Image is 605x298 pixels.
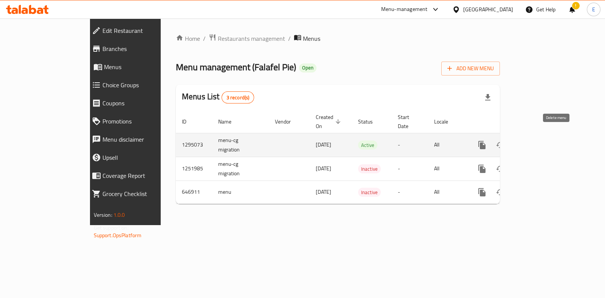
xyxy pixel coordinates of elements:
[182,117,196,126] span: ID
[94,223,129,233] span: Get support on:
[447,64,494,73] span: Add New Menu
[113,210,125,220] span: 1.0.0
[479,88,497,107] div: Export file
[222,94,254,101] span: 3 record(s)
[358,165,381,173] span: Inactive
[316,164,331,173] span: [DATE]
[491,160,509,178] button: Change Status
[86,58,191,76] a: Menus
[209,34,285,43] a: Restaurants management
[86,22,191,40] a: Edit Restaurant
[392,157,428,181] td: -
[398,113,419,131] span: Start Date
[222,91,254,103] div: Total records count
[473,183,491,201] button: more
[218,34,285,43] span: Restaurants management
[303,34,320,43] span: Menus
[102,135,185,144] span: Menu disclaimer
[176,34,500,43] nav: breadcrumb
[316,187,331,197] span: [DATE]
[358,188,381,197] span: Inactive
[86,76,191,94] a: Choice Groups
[86,167,191,185] a: Coverage Report
[176,181,212,204] td: 646911
[358,117,383,126] span: Status
[473,136,491,154] button: more
[102,189,185,198] span: Grocery Checklist
[392,133,428,157] td: -
[104,62,185,71] span: Menus
[94,210,112,220] span: Version:
[358,141,377,150] span: Active
[102,80,185,90] span: Choice Groups
[473,160,491,178] button: more
[176,110,552,204] table: enhanced table
[434,117,458,126] span: Locale
[428,133,467,157] td: All
[491,183,509,201] button: Change Status
[212,157,269,181] td: menu-cg migration
[102,44,185,53] span: Branches
[102,99,185,108] span: Coupons
[463,5,513,14] div: [GEOGRAPHIC_DATA]
[102,171,185,180] span: Coverage Report
[288,34,291,43] li: /
[467,110,552,133] th: Actions
[86,148,191,167] a: Upsell
[94,230,142,240] a: Support.OpsPlatform
[441,62,500,76] button: Add New Menu
[316,113,343,131] span: Created On
[316,140,331,150] span: [DATE]
[428,181,467,204] td: All
[86,94,191,112] a: Coupons
[212,181,269,204] td: menu
[86,130,191,148] a: Menu disclaimer
[299,63,316,73] div: Open
[86,40,191,58] a: Branches
[102,153,185,162] span: Upsell
[102,117,185,126] span: Promotions
[299,65,316,71] span: Open
[203,34,206,43] li: /
[592,5,595,14] span: E
[102,26,185,35] span: Edit Restaurant
[182,91,254,103] h2: Menus List
[176,157,212,181] td: 1251985
[392,181,428,204] td: -
[218,117,241,126] span: Name
[86,112,191,130] a: Promotions
[212,133,269,157] td: menu-cg migration
[358,164,381,173] div: Inactive
[86,185,191,203] a: Grocery Checklist
[428,157,467,181] td: All
[176,59,296,76] span: Menu management ( Falafel Pie )
[176,133,212,157] td: 1295073
[381,5,428,14] div: Menu-management
[275,117,301,126] span: Vendor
